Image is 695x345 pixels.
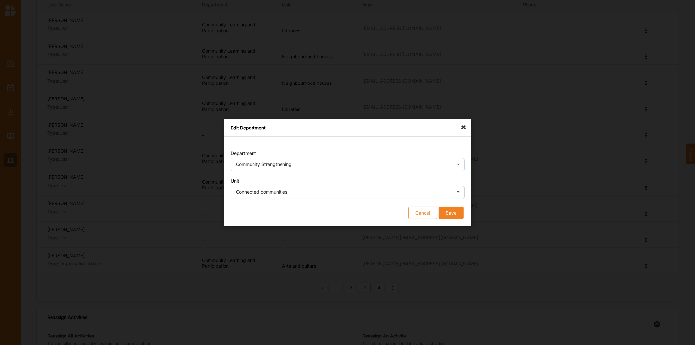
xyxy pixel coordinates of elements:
[231,178,239,184] label: Unit
[438,207,463,219] button: Save
[236,162,292,167] div: Community Strengthening
[224,119,471,137] div: Edit Department
[408,207,437,219] button: Cancel
[231,151,256,156] label: Department
[236,190,287,194] div: Connected communities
